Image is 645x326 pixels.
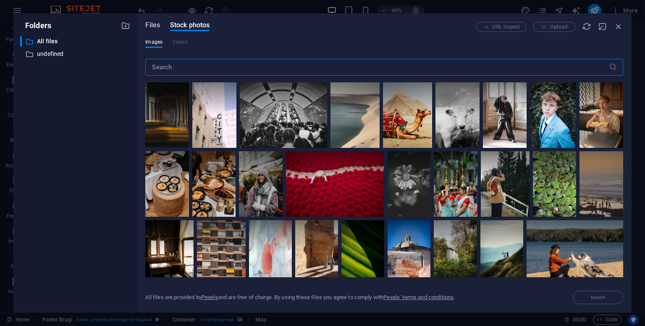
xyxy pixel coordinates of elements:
[582,22,591,31] i: Reload
[145,59,608,76] input: Search
[573,291,623,304] span: Select a file first
[145,20,160,30] span: Files
[145,37,163,47] span: Images
[202,294,218,300] a: Pexels
[173,37,189,47] span: This file type is not supported by this element
[145,294,455,301] div: All files are provided by and are free of charge. By using these files you agree to comply with .
[170,20,210,30] span: Stock photos
[121,21,130,30] i: Create new folder
[614,22,623,31] i: Close
[20,20,51,31] p: Folders
[37,49,115,59] p: undefined
[20,36,22,47] div: ​
[598,22,607,31] i: Minimize
[383,294,454,300] a: Pexels’ terms and conditions
[37,37,115,46] p: All files
[20,49,130,59] div: undefined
